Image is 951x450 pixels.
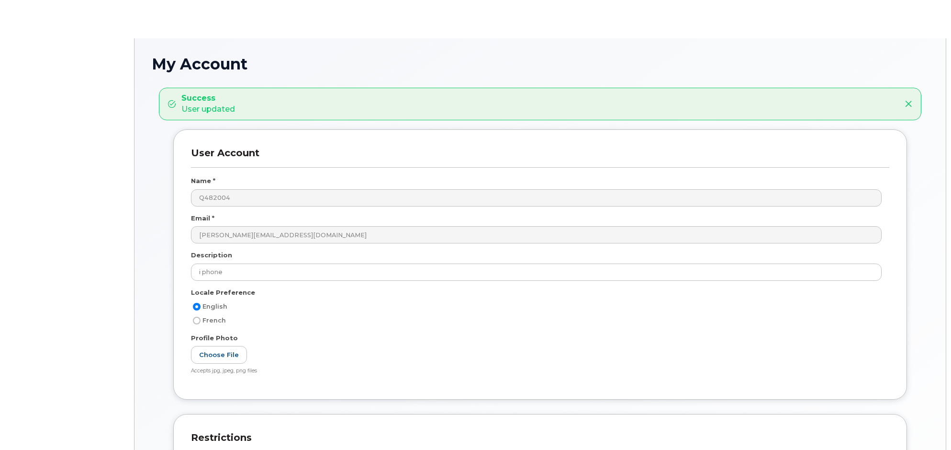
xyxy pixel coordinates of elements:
[202,317,226,324] span: French
[191,147,889,168] h3: User Account
[191,214,214,223] label: Email *
[191,176,215,185] label: Name *
[202,303,227,310] span: English
[191,346,247,364] label: Choose File
[191,251,232,260] label: Description
[193,303,201,311] input: English
[152,56,929,72] h1: My Account
[191,334,238,343] label: Profile Photo
[191,368,882,375] div: Accepts jpg, jpeg, png files
[191,288,255,297] label: Locale Preference
[181,93,235,104] strong: Success
[181,93,235,115] div: User updated
[193,317,201,324] input: French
